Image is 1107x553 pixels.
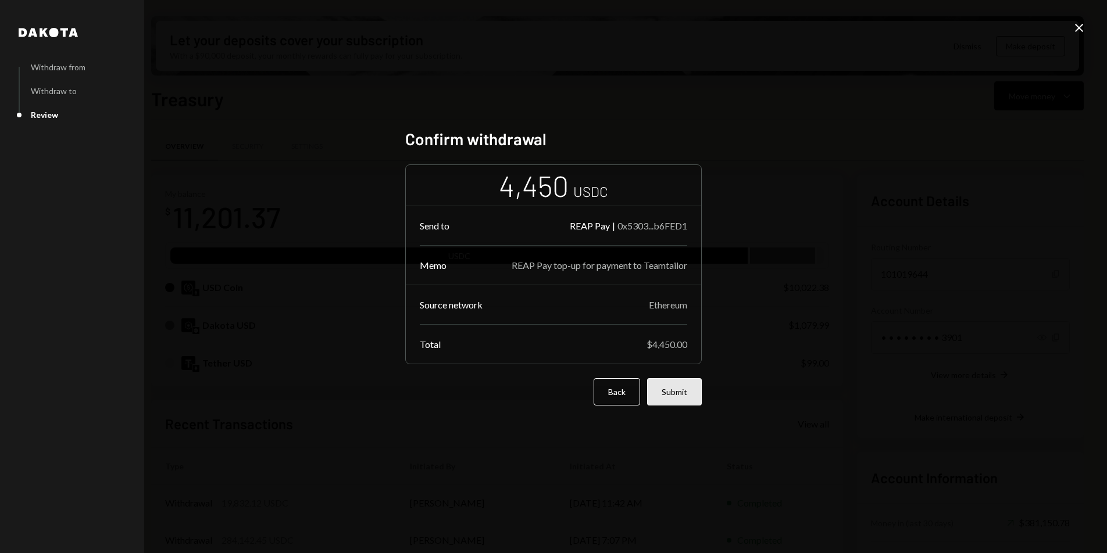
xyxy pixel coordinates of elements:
div: USDC [573,182,608,201]
div: $4,450.00 [647,339,687,350]
div: 4,450 [499,167,569,204]
div: 0x5303...b6FED1 [617,220,687,231]
div: Withdraw from [31,62,85,72]
h2: Confirm withdrawal [405,128,702,150]
div: Source network [420,299,483,310]
div: | [612,220,615,231]
div: Withdraw to [31,86,77,96]
button: Submit [647,378,702,405]
div: REAP Pay [570,220,610,231]
button: Back [594,378,640,405]
div: Memo [420,260,447,271]
div: REAP Pay top-up for payment to Teamtailor [512,260,687,271]
div: Ethereum [649,299,687,310]
div: Send to [420,220,449,231]
div: Total [420,339,441,350]
div: Review [31,110,58,120]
